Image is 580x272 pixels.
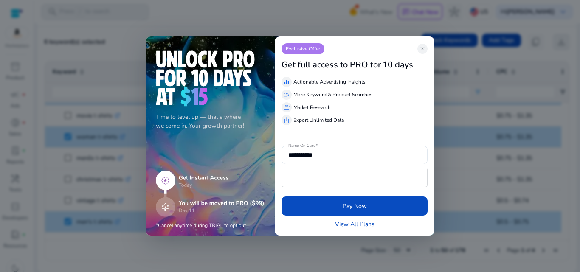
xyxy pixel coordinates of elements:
[282,60,381,70] h3: Get full access to PRO for
[288,143,315,149] mat-label: Name On Card
[283,79,290,85] span: equalizer
[282,43,324,54] p: Exclusive Offer
[335,220,374,229] a: View All Plans
[282,196,428,216] button: Pay Now
[283,91,290,98] span: manage_search
[283,104,290,111] span: storefront
[343,202,367,210] span: Pay Now
[156,112,265,130] p: Time to level up — that's where we come in. Your growth partner!
[293,78,366,86] p: Actionable Advertising Insights
[293,116,344,124] p: Export Unlimited Data
[283,117,290,123] span: ios_share
[383,60,413,70] h3: 10 days
[293,91,372,98] p: More Keyword & Product Searches
[286,169,423,186] iframe: Secure payment input frame
[293,104,331,111] p: Market Research
[419,45,426,52] span: close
